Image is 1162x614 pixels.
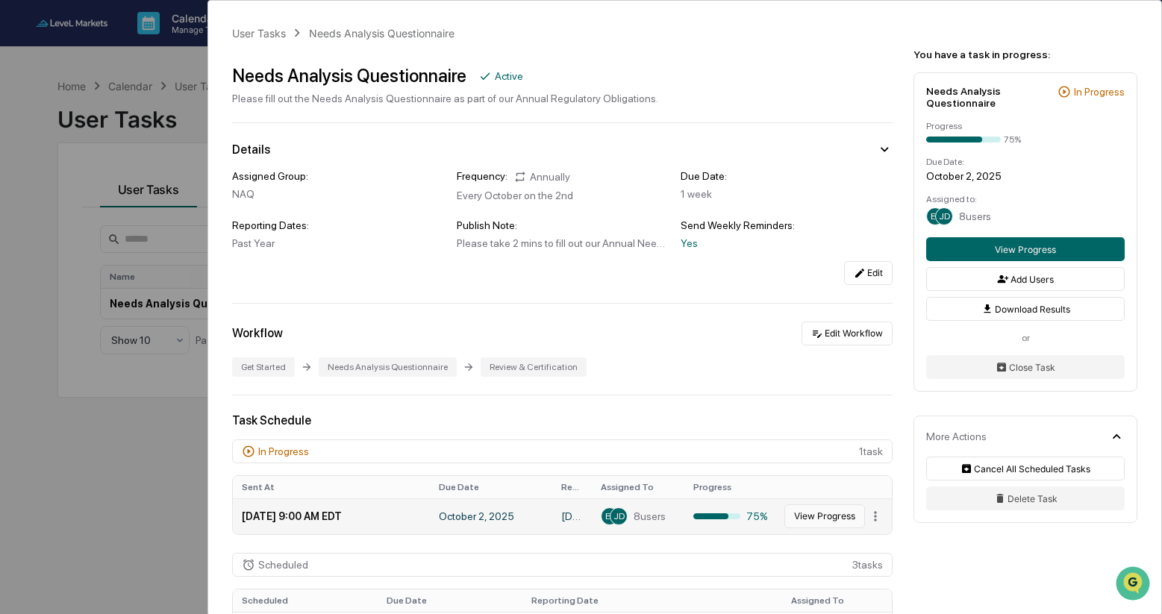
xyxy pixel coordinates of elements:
[232,326,283,340] div: Workflow
[802,322,893,345] button: Edit Workflow
[9,299,102,326] a: 🖐️Preclearance
[926,194,1125,204] div: Assigned to:
[123,305,185,320] span: Attestations
[105,369,181,381] a: Powered byPylon
[513,170,570,184] div: Annually
[481,357,587,377] div: Review & Certification
[309,27,455,40] div: Needs Analysis Questionnaire
[1004,134,1021,145] div: 75%
[926,170,1125,182] div: October 2, 2025
[926,121,1125,131] div: Progress
[46,203,121,215] span: [PERSON_NAME]
[233,498,430,534] td: [DATE] 9:00 AM EDT
[46,243,121,255] span: [PERSON_NAME]
[378,589,522,612] th: Due Date
[926,297,1125,321] button: Download Results
[30,204,42,216] img: 1746055101610-c473b297-6a78-478c-a979-82029cc54cd1
[457,219,669,231] div: Publish Note:
[132,203,163,215] span: [DATE]
[15,31,272,55] p: How can we help?
[552,498,592,534] td: [DATE] - [DATE]
[232,237,444,249] div: Past Year
[232,553,893,577] div: 3 task s
[926,355,1125,379] button: Close Task
[232,93,658,104] div: Please fill out the Needs Analysis Questionnaire as part of our Annual Regulatory Obligations.
[681,237,893,249] div: Yes
[9,328,100,354] a: 🔎Data Lookup
[232,27,286,40] div: User Tasks
[15,189,39,213] img: Jack Rasmussen
[844,261,893,285] button: Edit
[30,333,94,348] span: Data Lookup
[913,48,1137,60] div: You have a task in progress:
[232,413,893,427] div: Task Schedule
[108,307,120,319] div: 🗄️
[15,229,39,253] img: Jack Rasmussen
[124,203,129,215] span: •
[30,244,42,256] img: 1746055101610-c473b297-6a78-478c-a979-82029cc54cd1
[232,439,893,463] div: 1 task
[31,114,58,141] img: 1751574470498-79e402a7-3db9-40a0-906f-966fe37d0ed6
[605,511,615,521] span: EF
[67,129,205,141] div: We're available if you need us!
[232,188,444,200] div: NAQ
[30,305,96,320] span: Preclearance
[457,170,507,184] div: Frequency:
[232,142,270,157] div: Details
[1074,86,1125,98] div: In Progress
[782,589,892,612] th: Assigned To
[15,166,100,178] div: Past conversations
[681,170,893,182] div: Due Date:
[232,219,444,231] div: Reporting Dates:
[102,299,191,326] a: 🗄️Attestations
[926,430,987,442] div: More Actions
[233,476,430,498] th: Sent At
[149,370,181,381] span: Pylon
[926,85,1052,109] div: Needs Analysis Questionnaire
[232,65,466,87] div: Needs Analysis Questionnaire
[926,457,1125,480] button: Cancel All Scheduled Tasks
[430,498,552,534] td: October 2, 2025
[931,211,940,222] span: EF
[495,70,523,82] div: Active
[233,589,378,612] th: Scheduled
[926,267,1125,291] button: Add Users
[926,486,1125,510] button: Delete Task
[254,119,272,137] button: Start new chat
[132,243,163,255] span: [DATE]
[684,476,777,498] th: Progress
[939,211,950,222] span: JD
[232,170,444,182] div: Assigned Group:
[258,559,308,571] div: Scheduled
[15,114,42,141] img: 1746055101610-c473b297-6a78-478c-a979-82029cc54cd1
[926,333,1125,343] div: or
[231,163,272,181] button: See all
[681,219,893,231] div: Send Weekly Reminders:
[15,307,27,319] div: 🖐️
[319,357,457,377] div: Needs Analysis Questionnaire
[457,189,669,201] div: Every October on the 2nd
[15,335,27,347] div: 🔎
[430,476,552,498] th: Due Date
[784,504,865,528] button: View Progress
[258,445,309,457] div: In Progress
[457,237,669,249] div: Please take 2 mins to fill out our Annual Needs Analysis Questionnaire as part of our regulatory ...
[959,210,991,222] span: 8 users
[613,511,625,521] span: JD
[926,157,1125,167] div: Due Date:
[592,476,684,498] th: Assigned To
[124,243,129,255] span: •
[522,589,782,612] th: Reporting Date
[693,510,768,522] div: 75%
[634,510,666,522] span: 8 users
[926,237,1125,261] button: View Progress
[552,476,592,498] th: Reporting Date
[232,357,295,377] div: Get Started
[681,188,893,200] div: 1 week
[1114,565,1155,605] iframe: Open customer support
[67,114,245,129] div: Start new chat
